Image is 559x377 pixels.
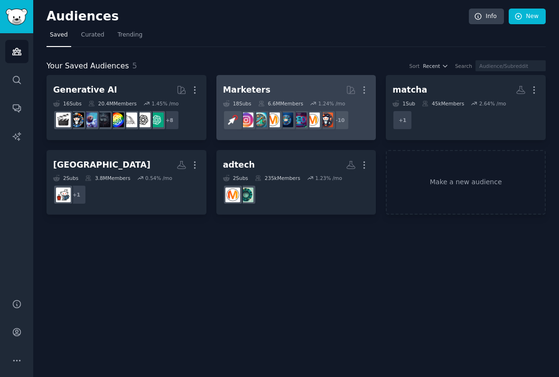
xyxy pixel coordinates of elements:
[292,113,307,127] img: SEO
[392,100,415,107] div: 1 Sub
[81,31,104,39] span: Curated
[455,63,472,69] div: Search
[47,9,469,24] h2: Audiences
[53,84,117,96] div: Generative AI
[423,63,440,69] span: Recent
[85,175,130,181] div: 3.8M Members
[223,84,270,96] div: Marketers
[216,75,376,140] a: Marketers18Subs6.6MMembers1.24% /mo+10socialmediamarketingSEOdigital_marketingDigitalMarketingAff...
[509,9,546,25] a: New
[225,113,240,127] img: PPC
[255,175,300,181] div: 235k Members
[475,60,546,71] input: Audience/Subreddit
[318,100,345,107] div: 1.24 % /mo
[422,100,464,107] div: 45k Members
[151,100,178,107] div: 1.45 % /mo
[279,113,293,127] img: digital_marketing
[88,100,137,107] div: 20.4M Members
[53,100,82,107] div: 16 Sub s
[136,113,150,127] img: OpenAI
[69,113,84,127] img: aiArt
[78,28,108,47] a: Curated
[305,113,320,127] img: marketing
[122,113,137,127] img: midjourney
[258,100,303,107] div: 6.6M Members
[53,159,150,171] div: [GEOGRAPHIC_DATA]
[392,110,412,130] div: + 1
[118,31,142,39] span: Trending
[265,113,280,127] img: DigitalMarketing
[386,75,546,140] a: matcha1Sub45kMembers2.64% /mo+1
[109,113,124,127] img: GPT3
[239,113,253,127] img: InstagramMarketing
[145,175,172,181] div: 0.54 % /mo
[386,150,546,215] a: Make a new audience
[53,175,78,181] div: 2 Sub s
[392,84,427,96] div: matcha
[318,113,333,127] img: socialmedia
[47,75,206,140] a: Generative AI16Subs20.4MMembers1.45% /mo+8ChatGPTOpenAImidjourneyGPT3weirddalleStableDiffusionaiA...
[469,9,504,25] a: Info
[47,28,71,47] a: Saved
[56,113,71,127] img: aivideo
[223,159,255,171] div: adtech
[159,110,179,130] div: + 8
[47,150,206,215] a: [GEOGRAPHIC_DATA]2Subs3.8MMembers0.54% /mo+1JapanTravel
[6,9,28,25] img: GummySearch logo
[239,188,253,202] img: programmatic
[252,113,267,127] img: Affiliatemarketing
[225,188,240,202] img: advertising
[149,113,164,127] img: ChatGPT
[114,28,146,47] a: Trending
[50,31,68,39] span: Saved
[223,175,248,181] div: 2 Sub s
[479,100,506,107] div: 2.64 % /mo
[96,113,111,127] img: weirddalle
[83,113,97,127] img: StableDiffusion
[56,188,71,202] img: JapanTravel
[132,61,137,70] span: 5
[216,150,376,215] a: adtech2Subs235kMembers1.23% /moprogrammaticadvertising
[423,63,448,69] button: Recent
[315,175,342,181] div: 1.23 % /mo
[410,63,420,69] div: Sort
[329,110,349,130] div: + 10
[66,185,86,205] div: + 1
[223,100,252,107] div: 18 Sub s
[47,60,129,72] span: Your Saved Audiences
